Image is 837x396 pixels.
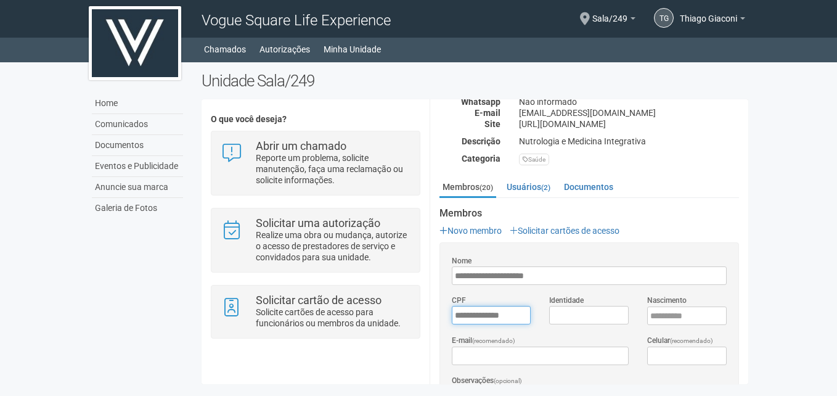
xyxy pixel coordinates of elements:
strong: Abrir um chamado [256,139,346,152]
label: CPF [452,295,466,306]
a: Novo membro [439,226,502,236]
a: Chamados [204,41,246,58]
a: Thiago Giaconi [680,15,745,25]
div: Nutrologia e Medicina Integrativa [510,136,748,147]
span: (recomendado) [670,337,713,344]
a: Membros(20) [439,178,496,198]
div: [EMAIL_ADDRESS][DOMAIN_NAME] [510,107,748,118]
a: Anuncie sua marca [92,177,183,198]
small: (2) [541,183,550,192]
span: (recomendado) [472,337,515,344]
span: Vogue Square Life Experience [202,12,391,29]
a: Documentos [92,135,183,156]
p: Reporte um problema, solicite manutenção, faça uma reclamação ou solicite informações. [256,152,410,186]
span: Sala/249 [592,2,627,23]
span: (opcional) [494,377,522,384]
strong: Whatsapp [461,97,500,107]
a: Eventos e Publicidade [92,156,183,177]
p: Solicite cartões de acesso para funcionários ou membros da unidade. [256,307,410,329]
a: Sala/249 [592,15,635,25]
strong: Descrição [462,136,500,146]
strong: Site [484,119,500,129]
h2: Unidade Sala/249 [202,72,748,90]
a: Solicitar cartões de acesso [510,226,619,236]
h4: O que você deseja? [211,115,420,124]
a: Comunicados [92,114,183,135]
label: Celular [647,335,713,347]
a: Galeria de Fotos [92,198,183,218]
a: Minha Unidade [324,41,381,58]
div: Saúde [519,154,549,165]
a: Autorizações [259,41,310,58]
strong: Categoria [462,154,500,163]
a: Documentos [561,178,616,196]
a: Solicitar cartão de acesso Solicite cartões de acesso para funcionários ou membros da unidade. [221,295,410,329]
a: Abrir um chamado Reporte um problema, solicite manutenção, faça uma reclamação ou solicite inform... [221,141,410,186]
label: Nome [452,255,472,266]
label: Observações [452,375,522,387]
a: Solicitar uma autorização Realize uma obra ou mudança, autorize o acesso de prestadores de serviç... [221,218,410,263]
p: Realize uma obra ou mudança, autorize o acesso de prestadores de serviço e convidados para sua un... [256,229,410,263]
div: [URL][DOMAIN_NAME] [510,118,748,130]
strong: E-mail [475,108,500,118]
small: (20) [480,183,493,192]
a: TG [654,8,674,28]
div: Não informado [510,96,748,107]
a: Home [92,93,183,114]
label: Identidade [549,295,584,306]
img: logo.jpg [89,6,181,80]
label: Nascimento [647,295,687,306]
label: E-mail [452,335,515,347]
strong: Membros [439,208,739,219]
a: Usuários(2) [504,178,553,196]
span: Thiago Giaconi [680,2,737,23]
strong: Solicitar uma autorização [256,217,380,229]
strong: Solicitar cartão de acesso [256,294,382,307]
